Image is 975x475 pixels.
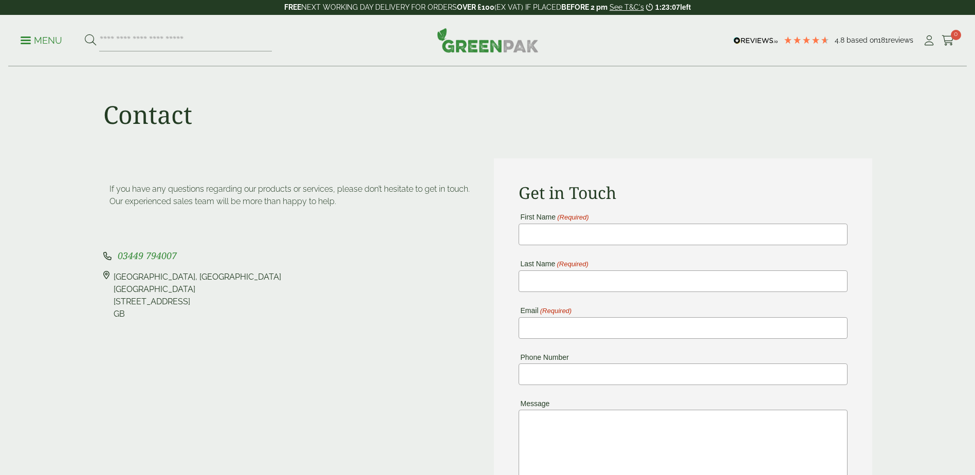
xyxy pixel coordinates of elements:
img: REVIEWS.io [733,37,778,44]
div: 4.78 Stars [783,35,830,45]
h1: Contact [103,100,192,130]
span: (Required) [556,261,588,268]
strong: FREE [284,3,301,11]
i: My Account [923,35,935,46]
span: Based on [847,36,878,44]
h2: Get in Touch [519,183,848,203]
p: Menu [21,34,62,47]
span: (Required) [557,214,589,221]
label: Last Name [519,260,588,268]
strong: BEFORE 2 pm [561,3,608,11]
span: 181 [878,36,888,44]
span: 1:23:07 [655,3,680,11]
strong: OVER £100 [457,3,494,11]
span: 0 [951,30,961,40]
label: First Name [519,213,589,221]
p: If you have any questions regarding our products or services, please don’t hesitate to get in tou... [109,183,475,208]
span: 4.8 [835,36,847,44]
a: 0 [942,33,954,48]
a: 03449 794007 [118,251,177,261]
span: left [680,3,691,11]
a: Menu [21,34,62,45]
span: reviews [888,36,913,44]
label: Message [519,400,550,407]
img: GreenPak Supplies [437,28,539,52]
span: (Required) [539,307,572,315]
label: Phone Number [519,354,569,361]
a: See T&C's [610,3,644,11]
label: Email [519,307,572,315]
i: Cart [942,35,954,46]
span: 03449 794007 [118,249,177,262]
div: [GEOGRAPHIC_DATA], [GEOGRAPHIC_DATA] [GEOGRAPHIC_DATA] [STREET_ADDRESS] GB [114,271,281,320]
